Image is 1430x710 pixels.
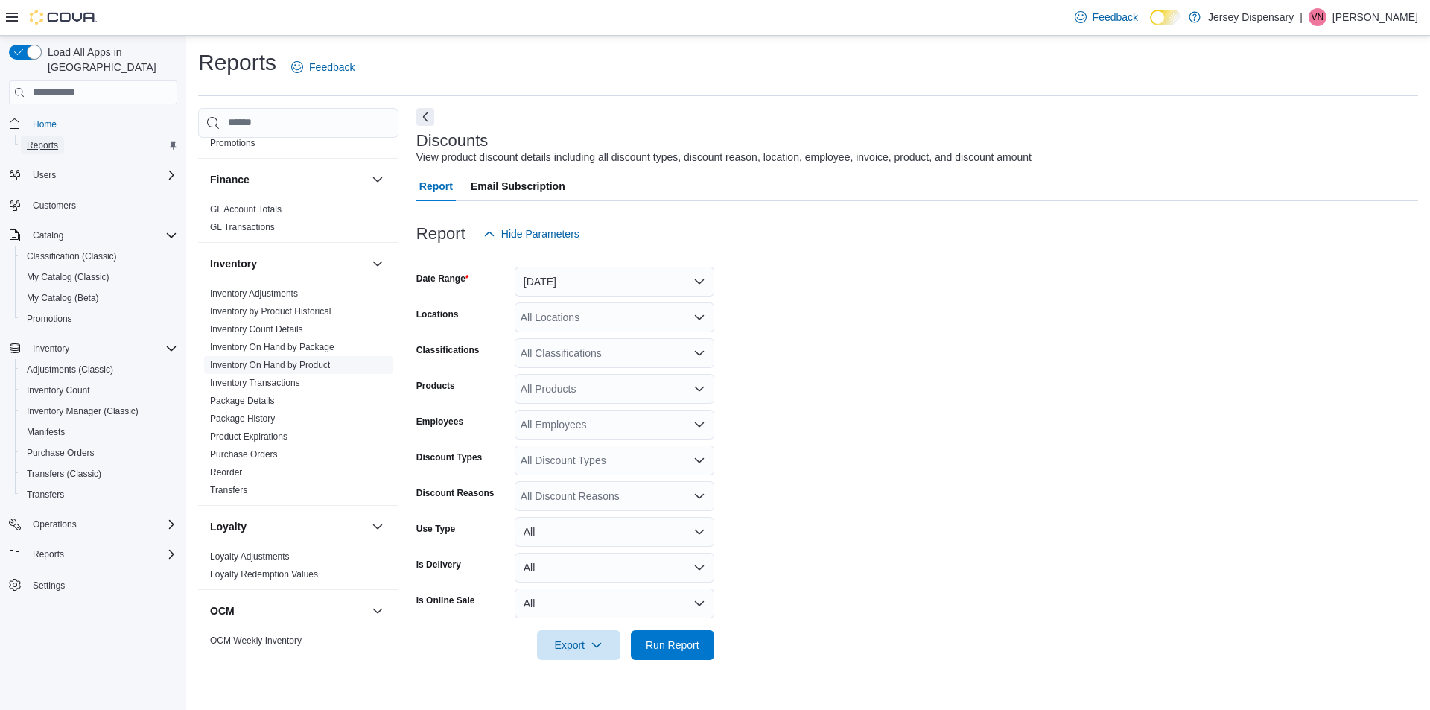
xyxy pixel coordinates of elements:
span: Package Details [210,395,275,407]
span: GL Transactions [210,221,275,233]
a: Inventory Count [21,381,96,399]
p: Jersey Dispensary [1208,8,1294,26]
span: Inventory [27,340,177,358]
span: Inventory [33,343,69,355]
span: Transfers (Classic) [27,468,101,480]
p: [PERSON_NAME] [1332,8,1418,26]
a: Purchase Orders [210,449,278,460]
label: Products [416,380,455,392]
label: Discount Types [416,451,482,463]
button: OCM [210,603,366,618]
div: Loyalty [198,548,398,589]
a: Customers [27,197,82,215]
a: GL Account Totals [210,204,282,215]
div: Inventory [198,285,398,505]
a: Inventory On Hand by Product [210,360,330,370]
a: Reorder [210,467,242,478]
label: Date Range [416,273,469,285]
button: Next [416,108,434,126]
span: Purchase Orders [210,448,278,460]
span: Home [33,118,57,130]
input: Dark Mode [1150,10,1181,25]
button: Home [3,113,183,135]
a: Package History [210,413,275,424]
span: Load All Apps in [GEOGRAPHIC_DATA] [42,45,177,75]
button: [DATE] [515,267,714,297]
span: Classification (Classic) [27,250,117,262]
a: Inventory Count Details [210,324,303,335]
button: Settings [3,574,183,595]
span: Transfers [210,484,247,496]
h3: Finance [210,172,250,187]
span: Adjustments (Classic) [21,361,177,378]
span: Promotions [210,137,255,149]
a: Settings [27,577,71,595]
div: Vinny Nguyen [1309,8,1326,26]
button: Inventory [3,338,183,359]
span: Reports [33,548,64,560]
button: Inventory [369,255,387,273]
button: Open list of options [693,454,705,466]
button: Transfers [15,484,183,505]
button: Open list of options [693,347,705,359]
a: Inventory Manager (Classic) [21,402,144,420]
button: Users [3,165,183,186]
button: Transfers (Classic) [15,463,183,484]
a: Adjustments (Classic) [21,361,119,378]
span: Home [27,115,177,133]
button: Loyalty [369,518,387,536]
p: | [1300,8,1303,26]
label: Classifications [416,344,480,356]
img: Cova [30,10,97,25]
a: Classification (Classic) [21,247,123,265]
a: Loyalty Redemption Values [210,569,318,580]
a: My Catalog (Classic) [21,268,115,286]
label: Is Delivery [416,559,461,571]
span: Package History [210,413,275,425]
span: Transfers [21,486,177,504]
button: All [515,517,714,547]
span: Inventory On Hand by Package [210,341,334,353]
span: My Catalog (Beta) [27,292,99,304]
h3: Inventory [210,256,257,271]
span: Inventory Count Details [210,323,303,335]
button: Catalog [3,225,183,246]
a: Package Details [210,396,275,406]
span: Transfers [27,489,64,501]
span: Transfers (Classic) [21,465,177,483]
button: Promotions [15,308,183,329]
span: Settings [33,580,65,592]
button: My Catalog (Beta) [15,288,183,308]
span: Adjustments (Classic) [27,364,113,375]
label: Employees [416,416,463,428]
button: Pricing [210,670,366,685]
span: Hide Parameters [501,226,579,241]
a: GL Transactions [210,222,275,232]
span: My Catalog (Beta) [21,289,177,307]
span: Run Report [646,638,699,653]
button: Adjustments (Classic) [15,359,183,380]
label: Locations [416,308,459,320]
h1: Reports [198,48,276,77]
span: Inventory On Hand by Product [210,359,330,371]
div: Finance [198,200,398,242]
button: Finance [369,171,387,188]
a: Purchase Orders [21,444,101,462]
button: Users [27,166,62,184]
button: Hide Parameters [477,219,585,249]
span: Dark Mode [1150,25,1151,26]
button: Classification (Classic) [15,246,183,267]
a: Transfers [210,485,247,495]
button: Inventory Count [15,380,183,401]
span: Inventory Adjustments [210,288,298,299]
a: Inventory On Hand by Package [210,342,334,352]
span: My Catalog (Classic) [27,271,109,283]
button: My Catalog (Classic) [15,267,183,288]
span: Purchase Orders [21,444,177,462]
span: Inventory Transactions [210,377,300,389]
span: Manifests [21,423,177,441]
span: Manifests [27,426,65,438]
button: Manifests [15,422,183,443]
h3: Report [416,225,465,243]
span: Product Expirations [210,431,287,443]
